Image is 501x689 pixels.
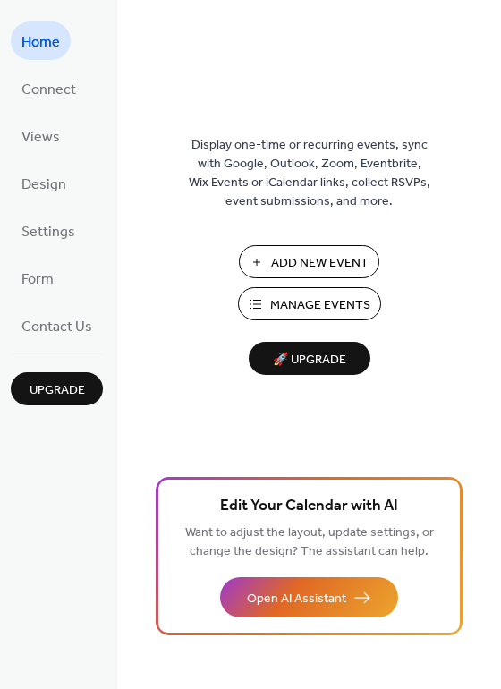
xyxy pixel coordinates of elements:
[21,218,75,246] span: Settings
[239,245,379,278] button: Add New Event
[220,494,398,519] span: Edit Your Calendar with AI
[21,171,66,199] span: Design
[189,136,430,211] span: Display one-time or recurring events, sync with Google, Outlook, Zoom, Eventbrite, Wix Events or ...
[21,266,54,293] span: Form
[11,372,103,405] button: Upgrade
[11,21,71,60] a: Home
[21,76,76,104] span: Connect
[11,69,87,107] a: Connect
[247,590,346,608] span: Open AI Assistant
[11,306,103,344] a: Contact Us
[220,577,398,617] button: Open AI Assistant
[21,29,60,56] span: Home
[271,254,369,273] span: Add New Event
[21,123,60,151] span: Views
[11,259,64,297] a: Form
[238,287,381,320] button: Manage Events
[11,164,77,202] a: Design
[11,211,86,250] a: Settings
[259,348,360,372] span: 🚀 Upgrade
[249,342,370,375] button: 🚀 Upgrade
[270,296,370,315] span: Manage Events
[21,313,92,341] span: Contact Us
[11,116,71,155] a: Views
[185,521,434,564] span: Want to adjust the layout, update settings, or change the design? The assistant can help.
[30,381,85,400] span: Upgrade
